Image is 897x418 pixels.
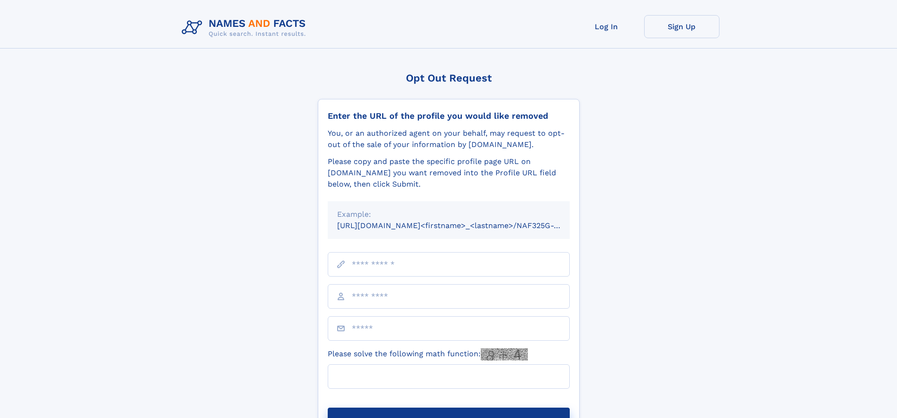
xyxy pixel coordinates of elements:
[318,72,580,84] div: Opt Out Request
[337,209,560,220] div: Example:
[328,348,528,361] label: Please solve the following math function:
[328,128,570,150] div: You, or an authorized agent on your behalf, may request to opt-out of the sale of your informatio...
[644,15,719,38] a: Sign Up
[569,15,644,38] a: Log In
[178,15,314,41] img: Logo Names and Facts
[328,111,570,121] div: Enter the URL of the profile you would like removed
[337,221,588,230] small: [URL][DOMAIN_NAME]<firstname>_<lastname>/NAF325G-xxxxxxxx
[328,156,570,190] div: Please copy and paste the specific profile page URL on [DOMAIN_NAME] you want removed into the Pr...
